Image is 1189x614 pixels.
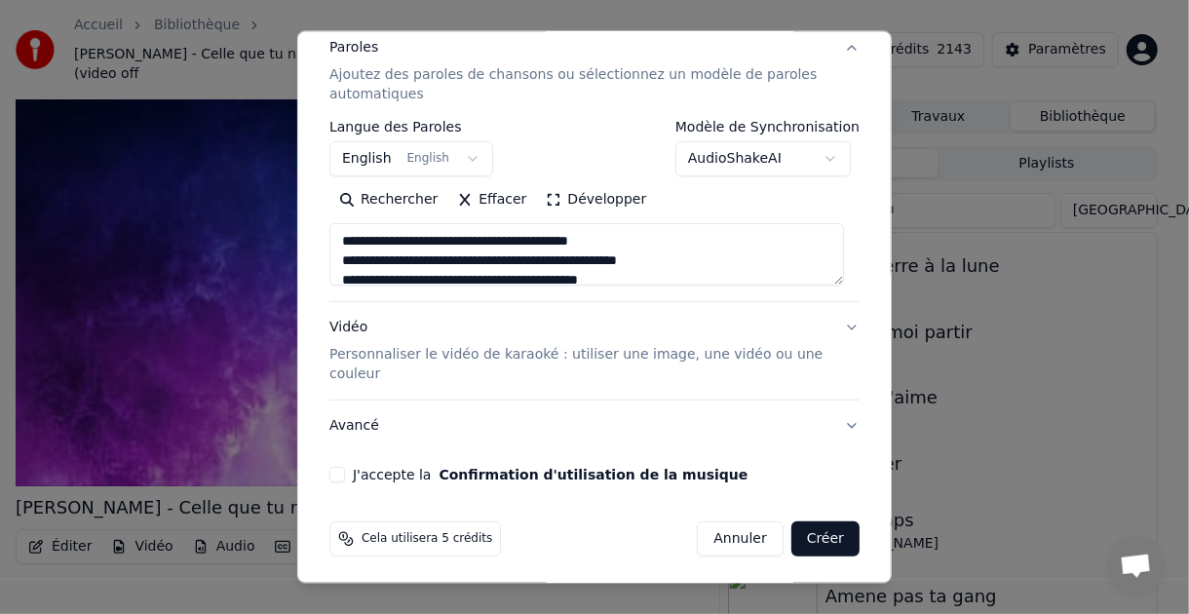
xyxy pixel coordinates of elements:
[791,520,860,556] button: Créer
[329,37,378,57] div: Paroles
[362,530,492,546] span: Cela utilisera 5 crédits
[329,64,828,103] p: Ajoutez des paroles de chansons ou sélectionnez un modèle de paroles automatiques
[353,467,748,480] label: J'accepte la
[329,119,860,300] div: ParolesAjoutez des paroles de chansons ou sélectionnez un modèle de paroles automatiques
[329,119,493,133] label: Langue des Paroles
[329,301,860,399] button: VidéoPersonnaliser le vidéo de karaoké : utiliser une image, une vidéo ou une couleur
[447,183,536,214] button: Effacer
[329,183,447,214] button: Rechercher
[329,21,860,119] button: ParolesAjoutez des paroles de chansons ou sélectionnez un modèle de paroles automatiques
[329,344,828,383] p: Personnaliser le vidéo de karaoké : utiliser une image, une vidéo ou une couleur
[697,520,783,556] button: Annuler
[329,317,828,383] div: Vidéo
[675,119,860,133] label: Modèle de Synchronisation
[439,467,748,480] button: J'accepte la
[536,183,656,214] button: Développer
[329,400,860,450] button: Avancé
